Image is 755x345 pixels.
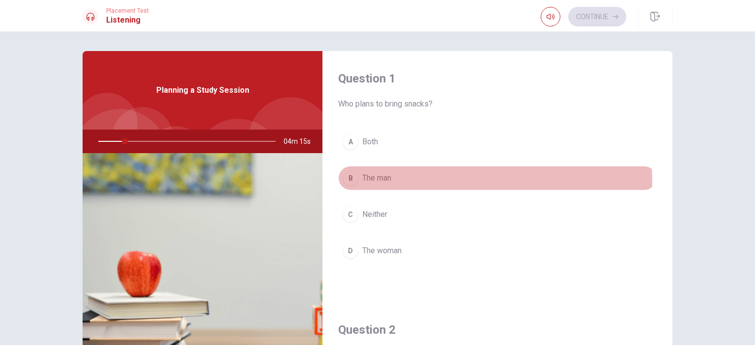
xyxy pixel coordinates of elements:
[362,136,378,148] span: Both
[343,170,358,186] div: B
[338,322,657,338] h4: Question 2
[338,166,657,190] button: BThe man
[343,243,358,259] div: D
[362,172,391,184] span: The man
[343,134,358,150] div: A
[343,207,358,222] div: C
[338,71,657,86] h4: Question 1
[338,239,657,263] button: DThe woman
[106,14,149,26] h1: Listening
[284,130,319,153] span: 04m 15s
[338,202,657,227] button: CNeither
[106,7,149,14] span: Placement Test
[362,209,387,220] span: Neither
[362,245,402,257] span: The woman
[338,130,657,154] button: ABoth
[156,84,249,96] span: Planning a Study Session
[338,98,657,110] span: Who plans to bring snacks?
